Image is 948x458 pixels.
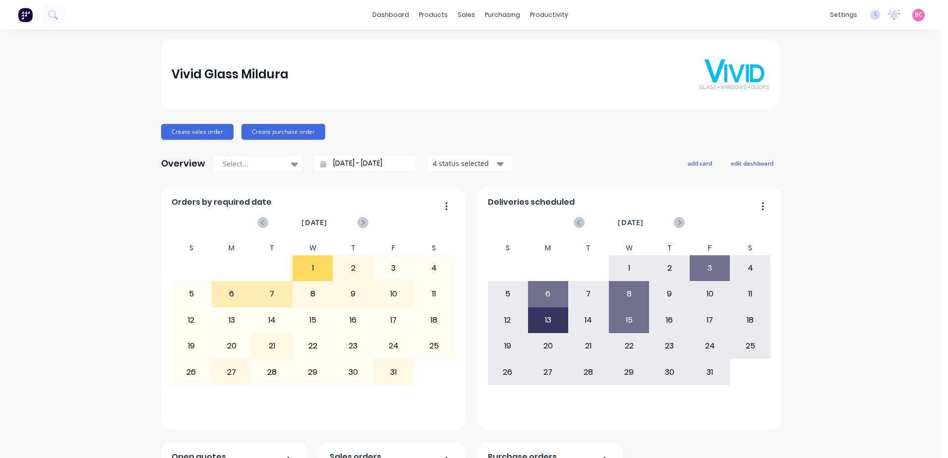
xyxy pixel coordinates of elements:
[681,157,718,170] button: add card
[529,282,568,306] div: 6
[374,256,414,281] div: 3
[252,241,293,255] div: T
[650,308,689,333] div: 16
[609,308,649,333] div: 15
[293,359,333,384] div: 29
[172,308,211,333] div: 12
[293,308,333,333] div: 15
[569,308,608,333] div: 14
[374,282,414,306] div: 10
[172,359,211,384] div: 26
[609,334,649,358] div: 22
[488,359,528,384] div: 26
[293,241,333,255] div: W
[374,359,414,384] div: 31
[427,156,512,171] button: 4 status selected
[374,334,414,358] div: 24
[414,334,454,358] div: 25
[609,241,650,255] div: W
[252,282,292,306] div: 7
[293,282,333,306] div: 8
[488,282,528,306] div: 5
[914,424,938,448] iframe: Intercom live chat
[609,282,649,306] div: 8
[333,256,373,281] div: 2
[333,308,373,333] div: 16
[730,334,770,358] div: 25
[212,308,252,333] div: 13
[171,241,212,255] div: S
[374,308,414,333] div: 17
[650,256,689,281] div: 2
[212,241,252,255] div: M
[252,334,292,358] div: 21
[333,334,373,358] div: 23
[212,359,252,384] div: 27
[569,282,608,306] div: 7
[212,334,252,358] div: 20
[690,282,730,306] div: 10
[172,334,211,358] div: 19
[414,241,454,255] div: S
[915,10,923,19] span: BC
[488,308,528,333] div: 12
[690,308,730,333] div: 17
[212,282,252,306] div: 6
[252,359,292,384] div: 28
[414,7,453,22] div: products
[333,282,373,306] div: 9
[825,7,862,22] div: settings
[609,359,649,384] div: 29
[529,308,568,333] div: 13
[293,334,333,358] div: 22
[690,241,730,255] div: F
[172,196,272,208] span: Orders by required date
[529,334,568,358] div: 20
[453,7,480,22] div: sales
[414,308,454,333] div: 18
[293,256,333,281] div: 1
[433,158,495,169] div: 4 status selected
[487,241,528,255] div: S
[252,308,292,333] div: 14
[650,282,689,306] div: 9
[690,334,730,358] div: 24
[690,256,730,281] div: 3
[172,64,289,84] div: Vivid Glass Mildura
[650,334,689,358] div: 23
[414,282,454,306] div: 11
[414,256,454,281] div: 4
[568,241,609,255] div: T
[730,256,770,281] div: 4
[373,241,414,255] div: F
[241,124,325,140] button: Create purchase order
[301,217,327,228] span: [DATE]
[569,334,608,358] div: 21
[525,7,573,22] div: productivity
[730,282,770,306] div: 11
[730,241,770,255] div: S
[569,359,608,384] div: 28
[730,308,770,333] div: 18
[618,217,644,228] span: [DATE]
[690,359,730,384] div: 31
[333,241,373,255] div: T
[480,7,525,22] div: purchasing
[333,359,373,384] div: 30
[161,124,234,140] button: Create sales order
[528,241,569,255] div: M
[529,359,568,384] div: 27
[367,7,414,22] a: dashboard
[161,154,205,173] div: Overview
[609,256,649,281] div: 1
[724,157,780,170] button: edit dashboard
[650,359,689,384] div: 30
[649,241,690,255] div: T
[172,282,211,306] div: 5
[18,7,33,22] img: Factory
[488,196,575,208] span: Deliveries scheduled
[700,59,769,89] img: Vivid Glass Mildura
[488,334,528,358] div: 19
